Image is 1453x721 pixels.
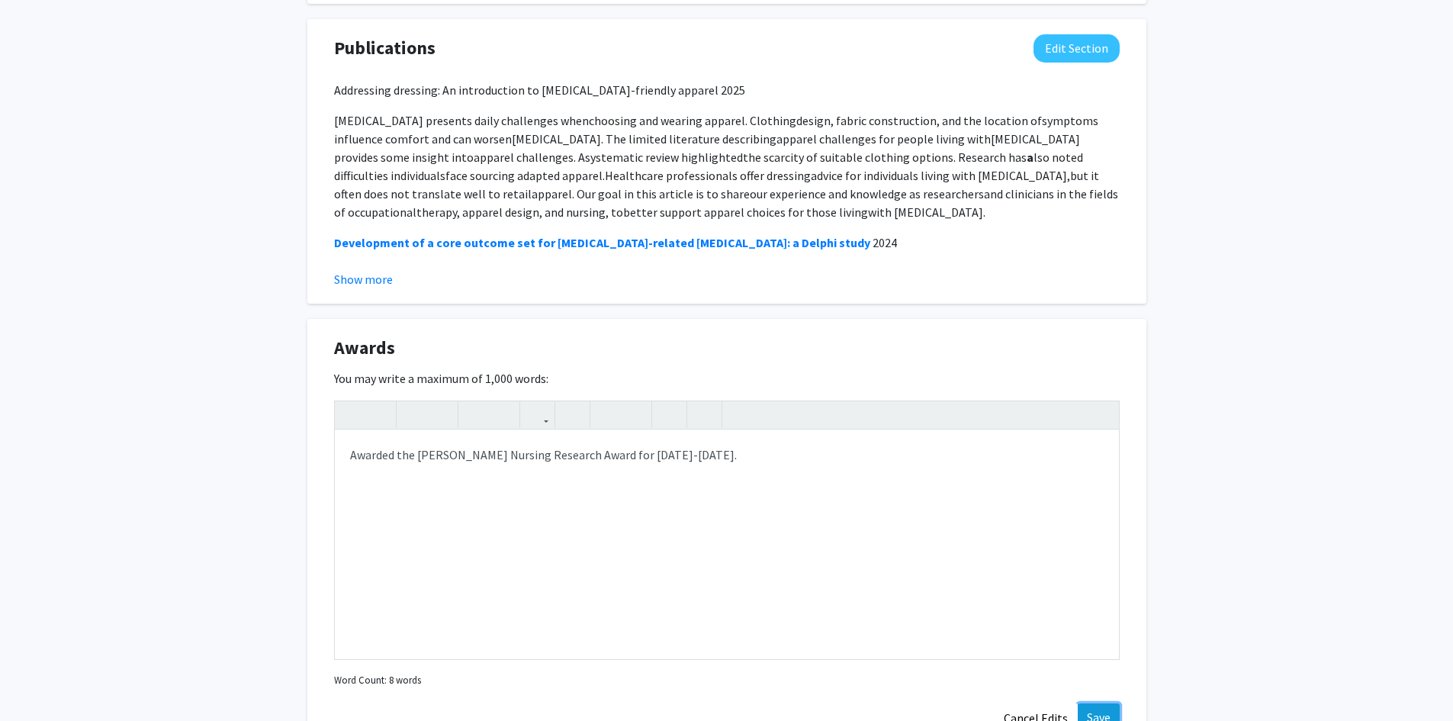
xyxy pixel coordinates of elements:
p: [MEDICAL_DATA] presents daily challenges when [334,111,1120,221]
span: [MEDICAL_DATA]. The limited literature describing [512,131,776,146]
small: Word Count: 8 words [334,673,421,687]
span: Publications [334,34,436,62]
button: Insert Image [559,401,586,428]
button: Superscript [462,401,489,428]
a: Development of a core outcome set for [MEDICAL_DATA]-related [MEDICAL_DATA]: a Delphi study [334,235,870,250]
span: 2024 [873,235,897,250]
span: the scarcity of suitable clothing options. Research has [743,150,1027,165]
span: Awards [334,334,395,362]
button: Insert horizontal rule [691,401,718,428]
span: face sourcing adapted apparel. [445,168,605,183]
span: better support apparel choices for those living [623,204,868,220]
p: Addressing dressing: An introduction to [MEDICAL_DATA]-friendly apparel 2025 [334,81,1120,99]
button: Emphasis (Ctrl + I) [427,401,454,428]
button: Ordered list [621,401,648,428]
button: Undo (Ctrl + Z) [339,401,365,428]
span: apparel challenges. A [474,150,585,165]
span: Healthcare professionals offer dressing [605,168,811,183]
span: therapy, apparel design, and nursing, to [416,204,623,220]
span: advice for individuals living with [MEDICAL_DATA], [811,168,1070,183]
div: Note to users with screen readers: Please deactivate our accessibility plugin for this page as it... [335,430,1119,659]
span: apparel. Our goal in this article is to share [532,186,750,201]
strong: a [1027,150,1033,165]
span: apparel challenges for people living with [776,131,991,146]
span: with [MEDICAL_DATA]. [868,204,985,220]
button: Remove format [656,401,683,428]
button: Redo (Ctrl + Y) [365,401,392,428]
button: Fullscreen [1088,401,1115,428]
button: Subscript [489,401,516,428]
span: our experience and knowledge as researchers [750,186,984,201]
span: design, fabric construction, and the location of [796,113,1042,128]
label: You may write a maximum of 1,000 words: [334,369,548,388]
button: Edit Publications [1033,34,1120,63]
span: choosing and wearing apparel. Clothing [589,113,796,128]
span: systematic review highlighted [585,150,743,165]
button: Link [524,401,551,428]
iframe: Chat [11,652,65,710]
button: Strong (Ctrl + B) [400,401,427,428]
button: Unordered list [594,401,621,428]
button: Show more [334,270,393,288]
